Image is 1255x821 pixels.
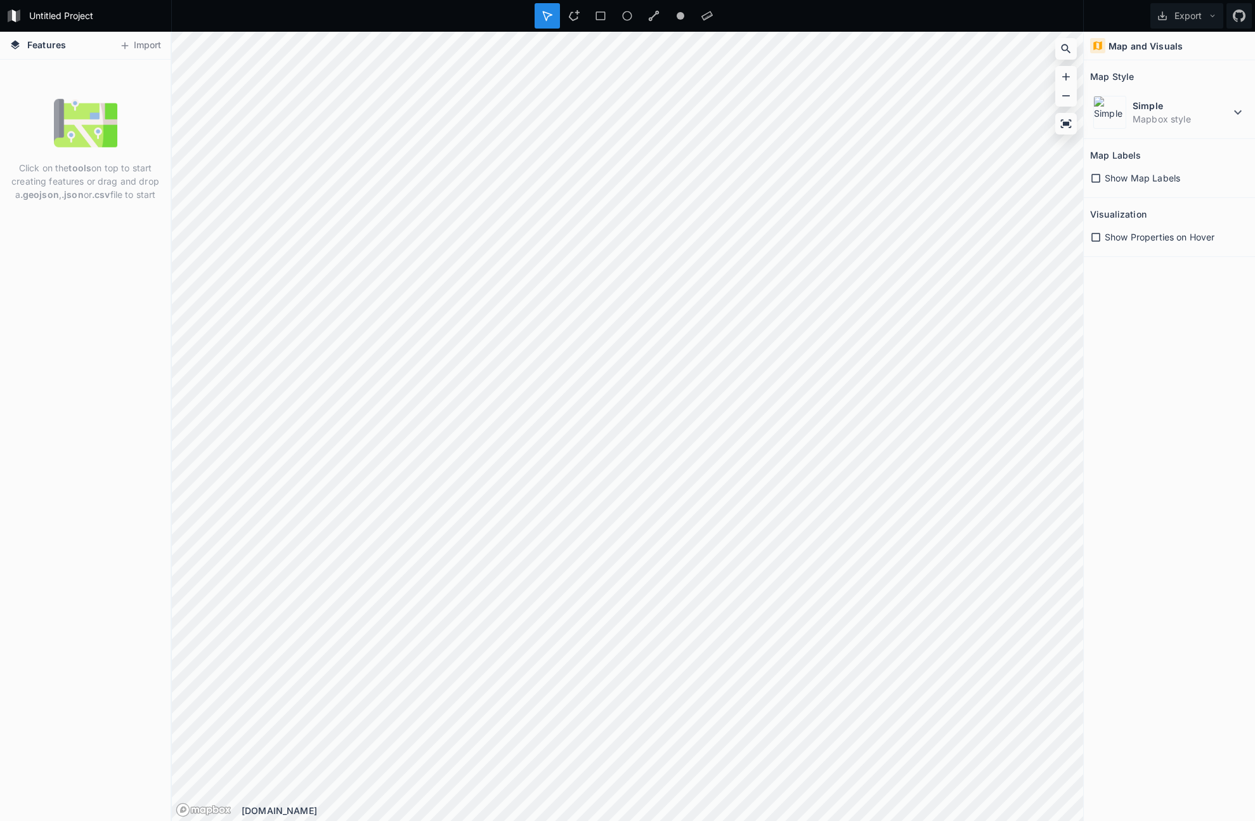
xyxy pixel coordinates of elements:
[1090,145,1141,165] h2: Map Labels
[54,91,117,155] img: empty
[242,804,1083,817] div: [DOMAIN_NAME]
[1093,96,1126,129] img: Simple
[1105,230,1214,244] span: Show Properties on Hover
[1090,204,1147,224] h2: Visualization
[68,162,91,173] strong: tools
[1150,3,1223,29] button: Export
[62,189,84,200] strong: .json
[1090,67,1134,86] h2: Map Style
[176,803,231,817] a: Mapbox logo
[20,189,59,200] strong: .geojson
[10,161,161,201] p: Click on the on top to start creating features or drag and drop a , or file to start
[113,36,167,56] button: Import
[1105,171,1180,185] span: Show Map Labels
[92,189,110,200] strong: .csv
[1133,112,1230,126] dd: Mapbox style
[27,38,66,51] span: Features
[1133,99,1230,112] dt: Simple
[1109,39,1183,53] h4: Map and Visuals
